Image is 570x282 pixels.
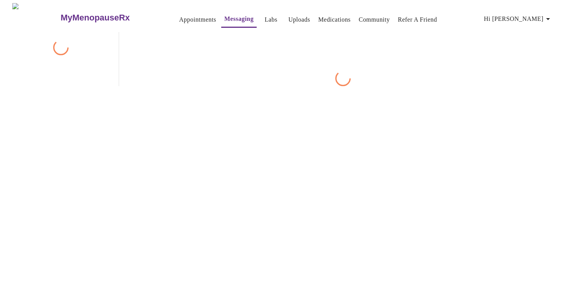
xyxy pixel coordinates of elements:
[285,12,313,27] button: Uploads
[179,14,216,25] a: Appointments
[318,14,351,25] a: Medications
[315,12,354,27] button: Medications
[395,12,440,27] button: Refer a Friend
[259,12,283,27] button: Labs
[224,14,254,24] a: Messaging
[356,12,393,27] button: Community
[484,14,553,24] span: Hi [PERSON_NAME]
[359,14,390,25] a: Community
[60,4,161,31] a: MyMenopauseRx
[265,14,277,25] a: Labs
[481,11,556,27] button: Hi [PERSON_NAME]
[61,13,130,23] h3: MyMenopauseRx
[221,11,257,28] button: Messaging
[288,14,310,25] a: Uploads
[176,12,219,27] button: Appointments
[12,3,60,32] img: MyMenopauseRx Logo
[398,14,437,25] a: Refer a Friend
